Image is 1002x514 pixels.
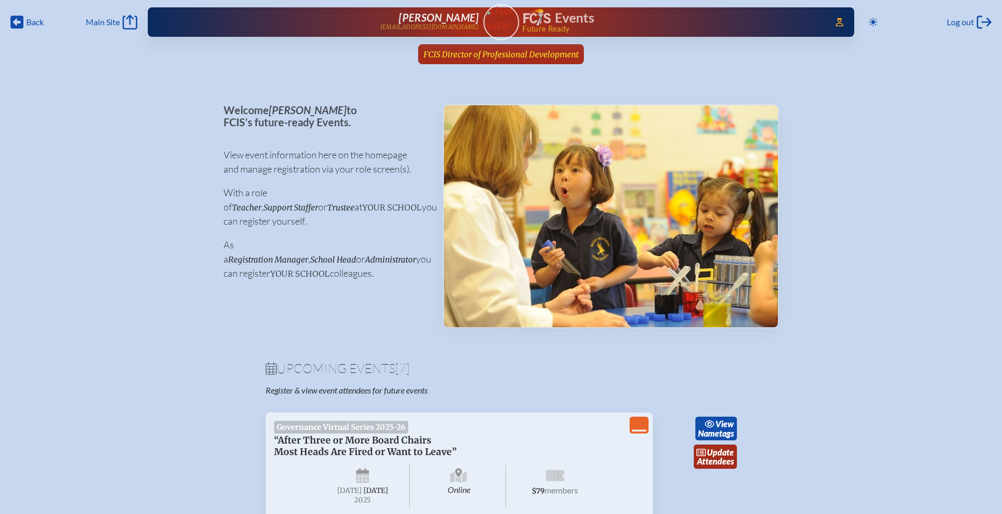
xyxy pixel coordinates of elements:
div: FCIS Events — Future ready [523,8,821,33]
img: User Avatar [479,4,523,32]
p: View event information here on the homepage and manage registration via your role screen(s). [224,148,426,176]
span: Support Staffer [264,203,318,213]
p: Welcome to FCIS’s future-ready Events. [224,104,426,128]
img: Events [444,105,778,327]
span: [DATE] [337,486,362,495]
a: Main Site [86,15,137,29]
span: [PERSON_NAME] [269,104,347,116]
span: Online [412,464,506,508]
span: Future Ready [522,25,821,33]
span: “After Three or More Board Chairs Most Heads Are Fired or Want to Leave” [274,435,457,458]
span: Main Site [86,17,120,27]
span: 2025 [325,496,401,504]
a: updateAttendees [694,445,737,469]
span: Registration Manager [228,255,308,265]
span: School Head [310,255,356,265]
span: your school [270,269,330,279]
span: FCIS Director of Professional Development [423,49,579,59]
span: [DATE] [363,486,388,495]
h1: Upcoming Events [266,362,737,375]
p: [EMAIL_ADDRESS][DOMAIN_NAME] [380,24,479,31]
a: [PERSON_NAME][EMAIL_ADDRESS][DOMAIN_NAME] [181,12,479,33]
span: view [715,419,734,429]
span: [7] [395,360,410,376]
a: User Avatar [483,4,519,40]
span: Log out [947,17,974,27]
span: [PERSON_NAME] [399,11,479,24]
span: Trustee [327,203,355,213]
span: Teacher [232,203,261,213]
span: members [544,485,578,495]
a: FCIS Director of Professional Development [419,44,583,64]
span: your school [362,203,422,213]
span: Governance Virtual Series 2025-26 [274,421,409,434]
p: Register & view event attendees for future events [266,385,543,396]
span: Administrator [365,255,416,265]
span: update [707,447,734,457]
span: Back [26,17,44,27]
span: $79 [532,487,544,496]
a: viewNametags [695,417,737,441]
p: With a role of , or at you can register yourself. [224,186,426,228]
p: As a , or you can register colleagues. [224,238,426,280]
